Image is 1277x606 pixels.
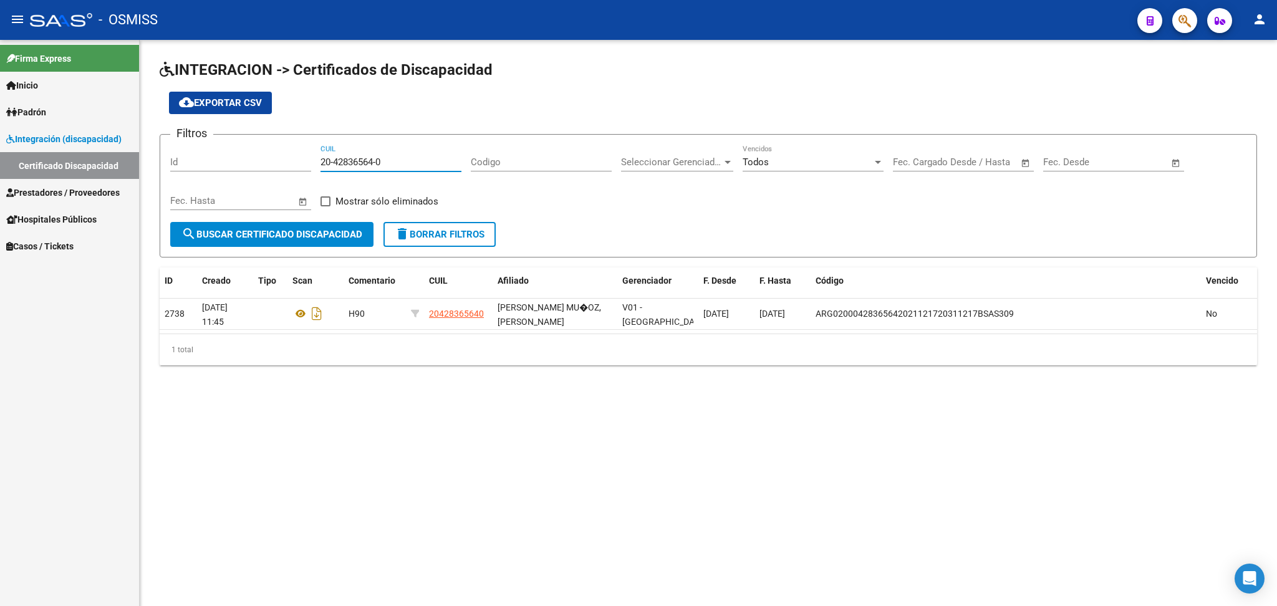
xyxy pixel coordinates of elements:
[160,267,197,294] datatable-header-cell: ID
[170,222,373,247] button: Buscar Certificado Discapacidad
[6,79,38,92] span: Inicio
[424,267,493,294] datatable-header-cell: CUIL
[335,194,438,209] span: Mostrar sólo eliminados
[6,239,74,253] span: Casos / Tickets
[498,302,601,327] span: [PERSON_NAME] MU�OZ, [PERSON_NAME]
[6,213,97,226] span: Hospitales Públicos
[743,156,769,168] span: Todos
[1201,267,1257,294] datatable-header-cell: Vencido
[1206,309,1217,319] span: No
[622,302,706,327] span: V01 - [GEOGRAPHIC_DATA]
[703,276,736,286] span: F. Desde
[170,195,221,206] input: Fecha inicio
[296,195,311,209] button: Open calendar
[429,276,448,286] span: CUIL
[165,276,173,286] span: ID
[232,195,292,206] input: Fecha fin
[160,334,1257,365] div: 1 total
[6,52,71,65] span: Firma Express
[287,267,344,294] datatable-header-cell: Scan
[6,186,120,200] span: Prestadores / Proveedores
[179,95,194,110] mat-icon: cloud_download
[498,276,529,286] span: Afiliado
[395,229,484,240] span: Borrar Filtros
[1019,156,1033,170] button: Open calendar
[759,276,791,286] span: F. Hasta
[202,276,231,286] span: Creado
[622,276,672,286] span: Gerenciador
[1105,156,1165,168] input: Fecha fin
[181,229,362,240] span: Buscar Certificado Discapacidad
[165,309,185,319] span: 2738
[1169,156,1183,170] button: Open calendar
[6,105,46,119] span: Padrón
[170,125,213,142] h3: Filtros
[344,267,406,294] datatable-header-cell: Comentario
[1043,156,1094,168] input: Fecha inicio
[816,276,844,286] span: Código
[197,267,253,294] datatable-header-cell: Creado
[6,132,122,146] span: Integración (discapacidad)
[759,309,785,319] span: [DATE]
[179,97,262,108] span: Exportar CSV
[160,61,493,79] span: INTEGRACION -> Certificados de Discapacidad
[955,156,1015,168] input: Fecha fin
[309,304,325,324] i: Descargar documento
[703,309,729,319] span: [DATE]
[429,309,484,319] span: 20428365640
[202,302,228,327] span: [DATE] 11:45
[383,222,496,247] button: Borrar Filtros
[1206,276,1238,286] span: Vencido
[10,12,25,27] mat-icon: menu
[1235,564,1265,594] div: Open Intercom Messenger
[258,276,276,286] span: Tipo
[169,92,272,114] button: Exportar CSV
[754,267,811,294] datatable-header-cell: F. Hasta
[99,6,158,34] span: - OSMISS
[698,267,754,294] datatable-header-cell: F. Desde
[253,267,287,294] datatable-header-cell: Tipo
[349,276,395,286] span: Comentario
[811,267,1201,294] datatable-header-cell: Código
[1252,12,1267,27] mat-icon: person
[893,156,943,168] input: Fecha inicio
[816,309,1014,319] span: ARG02000428365642021121720311217BSAS309
[292,276,312,286] span: Scan
[493,267,617,294] datatable-header-cell: Afiliado
[617,267,698,294] datatable-header-cell: Gerenciador
[181,226,196,241] mat-icon: search
[349,309,365,319] span: H90
[621,156,722,168] span: Seleccionar Gerenciador
[395,226,410,241] mat-icon: delete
